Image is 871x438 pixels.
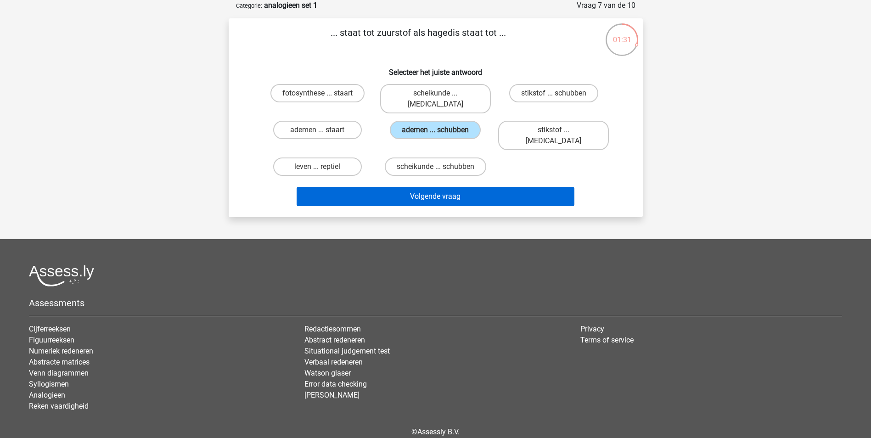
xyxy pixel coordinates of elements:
[29,265,94,286] img: Assessly logo
[580,336,634,344] a: Terms of service
[29,380,69,388] a: Syllogismen
[243,61,628,77] h6: Selecteer het juiste antwoord
[390,121,481,139] label: ademen ... schubben
[29,402,89,410] a: Reken vaardigheid
[270,84,365,102] label: fotosynthese ... staart
[304,325,361,333] a: Redactiesommen
[417,427,460,436] a: Assessly B.V.
[304,358,363,366] a: Verbaal redeneren
[304,369,351,377] a: Watson glaser
[236,2,262,9] small: Categorie:
[304,391,360,399] a: [PERSON_NAME]
[243,26,594,53] p: ... staat tot zuurstof als hagedis staat tot ...
[297,187,574,206] button: Volgende vraag
[29,358,90,366] a: Abstracte matrices
[29,391,65,399] a: Analogieen
[498,121,609,150] label: stikstof ... [MEDICAL_DATA]
[29,369,89,377] a: Venn diagrammen
[29,336,74,344] a: Figuurreeksen
[380,84,491,113] label: scheikunde ... [MEDICAL_DATA]
[385,157,486,176] label: scheikunde ... schubben
[580,325,604,333] a: Privacy
[273,157,362,176] label: leven ... reptiel
[509,84,598,102] label: stikstof ... schubben
[29,347,93,355] a: Numeriek redeneren
[304,380,367,388] a: Error data checking
[273,121,362,139] label: ademen ... staart
[29,298,842,309] h5: Assessments
[29,325,71,333] a: Cijferreeksen
[304,347,390,355] a: Situational judgement test
[304,336,365,344] a: Abstract redeneren
[605,22,639,45] div: 01:31
[264,1,317,10] strong: analogieen set 1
